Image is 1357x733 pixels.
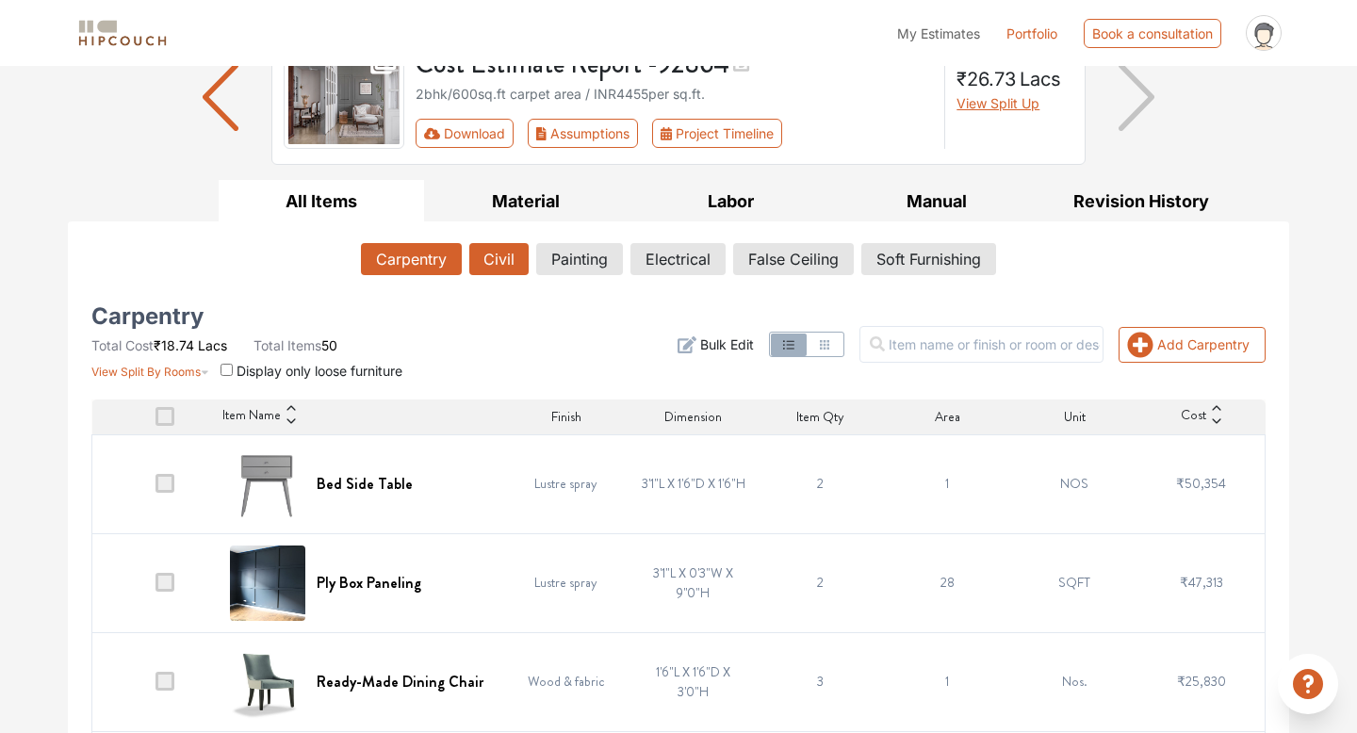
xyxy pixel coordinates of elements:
[629,533,757,632] td: 3'1"L X 0'3"W X 9''0"H
[502,533,629,632] td: Lustre spray
[664,407,722,427] span: Dimension
[1119,327,1266,363] button: Add Carpentry
[75,12,170,55] span: logo-horizontal.svg
[629,632,757,731] td: 1'6"L X 1'6"D X 3'0"H
[551,407,581,427] span: Finish
[757,632,884,731] td: 3
[897,25,980,41] span: My Estimates
[198,337,227,353] span: Lacs
[1119,63,1155,131] img: arrow right
[796,407,844,427] span: Item Qty
[629,434,757,533] td: 3'1"L X 1'6"D X 1'6"H
[528,119,638,148] button: Assumptions
[154,337,194,353] span: ₹18.74
[859,326,1104,363] input: Item name or finish or room or description
[630,243,726,275] button: Electrical
[222,405,281,428] span: Item Name
[230,546,305,621] img: Ply Box Paneling
[416,119,934,148] div: Toolbar with button groups
[956,95,1039,111] span: View Split Up
[652,119,782,148] button: Project Timeline
[629,180,834,222] button: Labor
[1176,474,1226,493] span: ₹50,354
[757,533,884,632] td: 2
[317,673,483,691] h6: Ready-Made Dining Chair
[1084,19,1221,48] div: Book a consultation
[861,243,996,275] button: Soft Furnishing
[317,574,421,592] h6: Ply Box Paneling
[469,243,529,275] button: Civil
[536,243,623,275] button: Painting
[1011,434,1138,533] td: NOS
[253,335,337,355] li: 50
[757,434,884,533] td: 2
[1181,405,1206,428] span: Cost
[219,180,424,222] button: All Items
[834,180,1039,222] button: Manual
[1180,573,1223,592] span: ₹47,313
[1020,68,1061,90] span: Lacs
[253,337,321,353] span: Total Items
[884,533,1011,632] td: 28
[1011,632,1138,731] td: Nos.
[502,434,629,533] td: Lustre spray
[884,434,1011,533] td: 1
[502,632,629,731] td: Wood & fabric
[203,63,239,131] img: arrow left
[237,363,402,379] span: Display only loose furniture
[284,45,404,149] img: gallery
[91,355,209,381] button: View Split By Rooms
[884,632,1011,731] td: 1
[416,84,934,104] div: 2bhk / 600 sq.ft carpet area / INR 4455 per sq.ft.
[700,334,754,354] span: Bulk Edit
[424,180,629,222] button: Material
[361,243,462,275] button: Carpentry
[956,68,1016,90] span: ₹26.73
[678,334,754,354] button: Bulk Edit
[956,93,1039,113] button: View Split Up
[416,119,515,148] button: Download
[230,447,305,522] img: Bed Side Table
[317,475,413,493] h6: Bed Side Table
[733,243,854,275] button: False Ceiling
[1011,533,1138,632] td: SQFT
[75,17,170,50] img: logo-horizontal.svg
[91,337,154,353] span: Total Cost
[91,365,201,379] span: View Split By Rooms
[416,119,797,148] div: First group
[1038,180,1244,222] button: Revision History
[935,407,960,427] span: Area
[91,309,204,324] h5: Carpentry
[1064,407,1086,427] span: Unit
[230,644,305,720] img: Ready-Made Dining Chair
[416,45,934,80] h3: Cost Estimate Report - 92864
[1006,24,1057,43] a: Portfolio
[1177,672,1226,691] span: ₹25,830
